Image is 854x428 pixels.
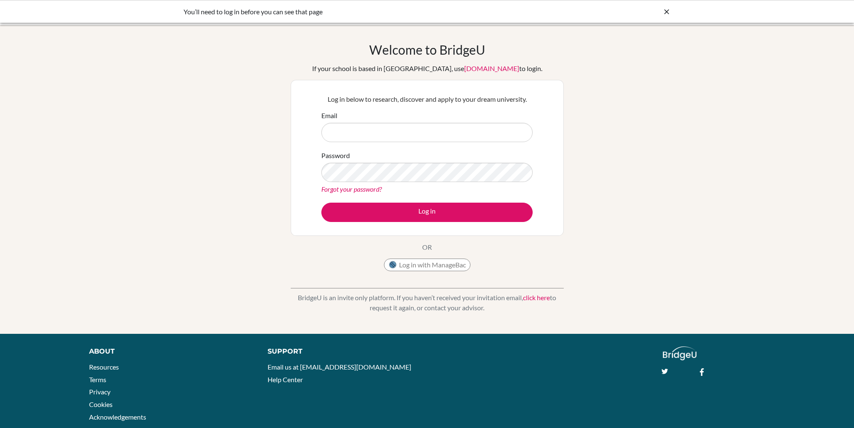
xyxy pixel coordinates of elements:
[321,111,337,121] label: Email
[89,413,146,421] a: Acknowledgements
[89,363,119,371] a: Resources
[422,242,432,252] p: OR
[321,151,350,161] label: Password
[464,64,519,72] a: [DOMAIN_NAME]
[321,203,533,222] button: Log in
[268,363,411,371] a: Email us at [EMAIL_ADDRESS][DOMAIN_NAME]
[184,7,545,17] div: You’ll need to log in before you can see that page
[523,293,550,301] a: click here
[321,185,382,193] a: Forgot your password?
[321,94,533,104] p: Log in below to research, discover and apply to your dream university.
[268,346,417,357] div: Support
[663,346,697,360] img: logo_white@2x-f4f0deed5e89b7ecb1c2cc34c3e3d731f90f0f143d5ea2071677605dd97b5244.png
[89,346,249,357] div: About
[291,293,564,313] p: BridgeU is an invite only platform. If you haven’t received your invitation email, to request it ...
[89,375,106,383] a: Terms
[268,375,303,383] a: Help Center
[312,63,542,74] div: If your school is based in [GEOGRAPHIC_DATA], use to login.
[89,400,113,408] a: Cookies
[369,42,485,57] h1: Welcome to BridgeU
[89,388,110,396] a: Privacy
[384,259,470,271] button: Log in with ManageBac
